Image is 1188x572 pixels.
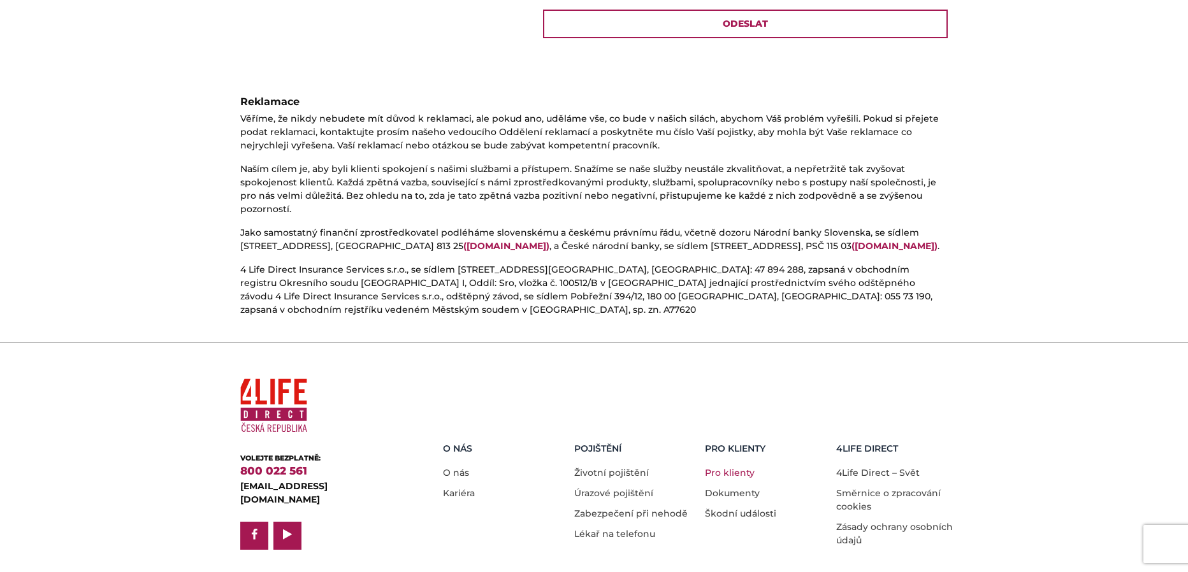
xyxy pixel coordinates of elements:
img: 4Life Direct Česká republika logo [240,373,307,438]
a: Zásady ochrany osobních údajů [836,521,953,546]
p: Naším cílem je, aby byli klienti spokojení s našimi službami a přístupem. Snažíme se naše služby ... [240,162,948,216]
a: O nás [443,467,469,478]
a: 4Life Direct – Svět [836,467,920,478]
input: Odeslat [543,10,948,38]
a: Pro klienty [705,467,755,478]
a: [EMAIL_ADDRESS][DOMAIN_NAME] [240,480,328,505]
a: Kariéra [443,487,475,499]
a: Dokumenty [705,487,760,499]
a: Směrnice o zpracování cookies [836,487,941,512]
a: Zabezpečení při nehodě [574,508,688,519]
h5: O nás [443,443,565,454]
div: Reklamace [240,94,948,110]
a: Lékař na telefonu [574,528,655,540]
p: Jako samostatný finanční zprostředkovatel podléháme slovenskému a českému právnímu řádu, včetně d... [240,226,948,253]
a: Životní pojištění [574,467,649,478]
a: 800 022 561 [240,464,307,477]
p: Věříme, že nikdy nebudete mít důvod k reklamaci, ale pokud ano, uděláme vše, co bude v našich sil... [240,112,948,152]
a: Úrazové pojištění [574,487,653,499]
a: ([DOMAIN_NAME]) [851,240,938,252]
p: 4 Life Direct Insurance Services s.r.o., se sídlem [STREET_ADDRESS][GEOGRAPHIC_DATA], [GEOGRAPHIC... [240,263,948,317]
h5: Pro Klienty [705,443,827,454]
h5: Pojištění [574,443,696,454]
div: VOLEJTE BEZPLATNĚ: [240,453,403,464]
a: ([DOMAIN_NAME]) [463,240,549,252]
a: Škodní události [705,508,776,519]
h5: 4LIFE DIRECT [836,443,958,454]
